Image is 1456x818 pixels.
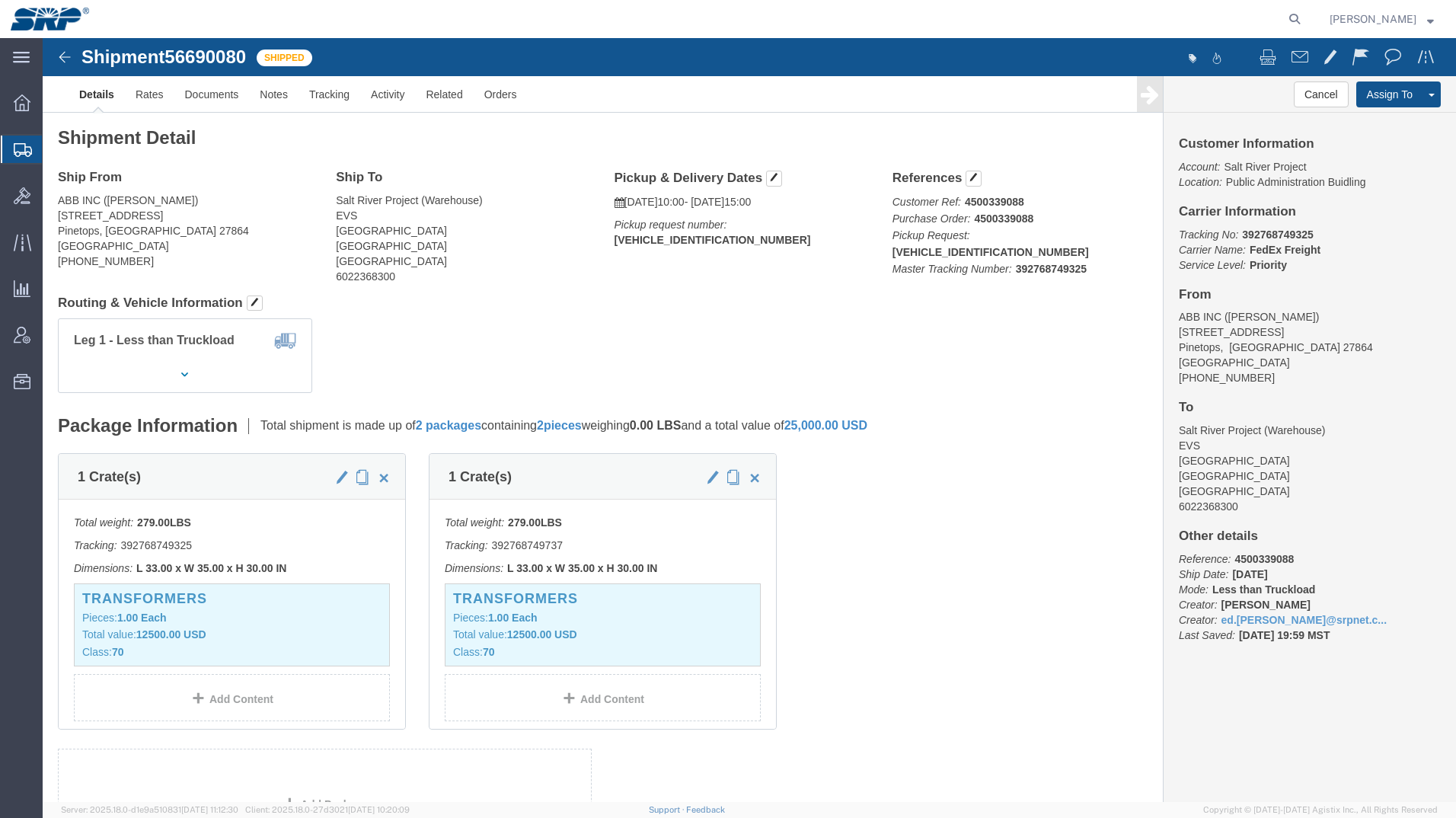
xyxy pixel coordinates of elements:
span: Server: 2025.18.0-d1e9a510831 [61,805,238,814]
span: Client: 2025.18.0-27d3021 [245,805,410,814]
a: Support [649,805,687,814]
a: Feedback [686,805,725,814]
span: [DATE] 10:20:09 [348,805,410,814]
span: Ed Simmons [1330,11,1416,27]
iframe: FS Legacy Container [43,38,1456,802]
span: [DATE] 11:12:30 [181,805,238,814]
img: logo [11,8,89,30]
span: Copyright © [DATE]-[DATE] Agistix Inc., All Rights Reserved [1203,804,1438,816]
button: [PERSON_NAME] [1329,10,1435,28]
